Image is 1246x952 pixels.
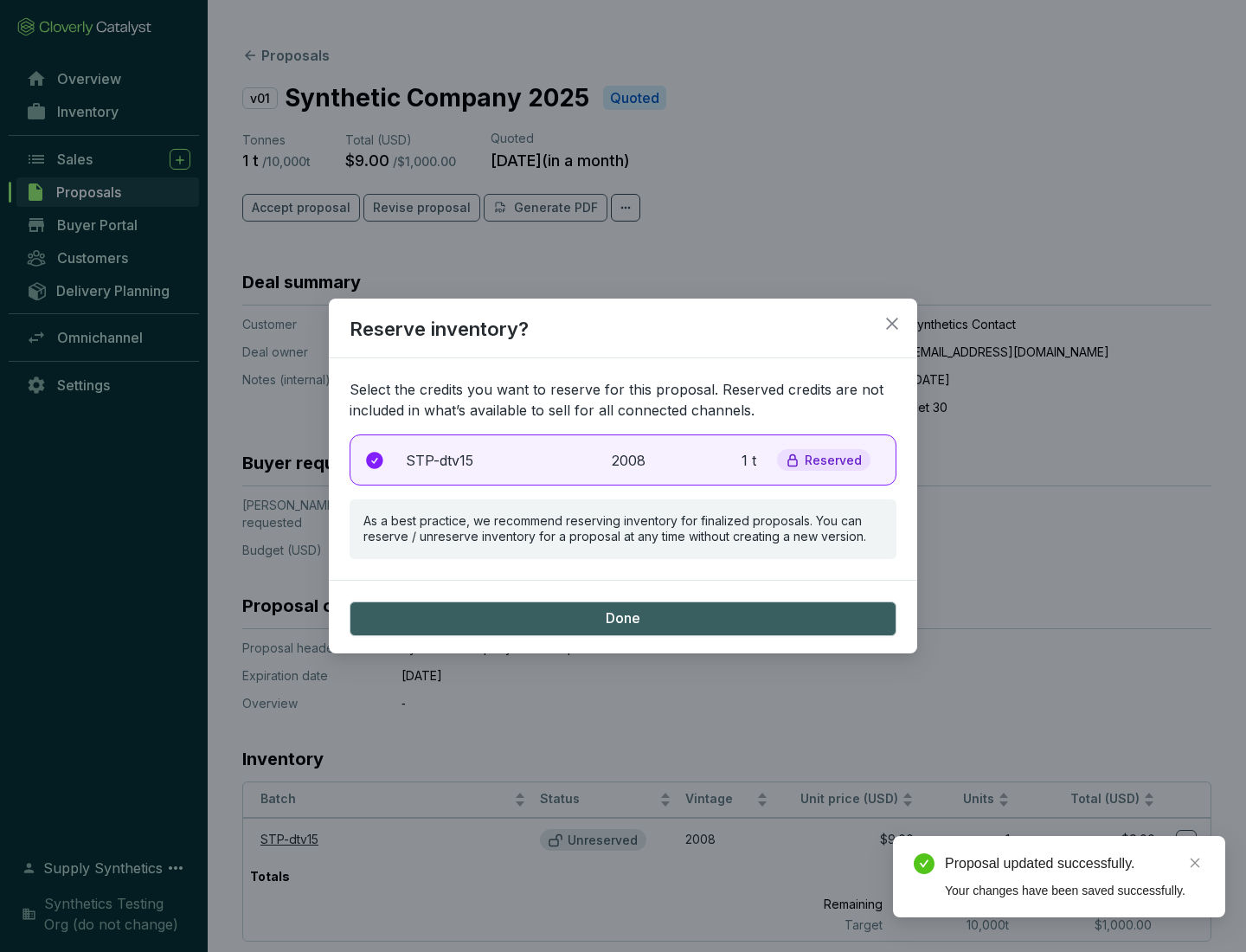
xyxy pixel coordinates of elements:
[406,450,591,471] p: STP-dtv15
[1185,853,1204,872] a: Close
[329,316,917,358] h2: Reserve inventory?
[350,601,896,636] button: Done
[350,379,896,421] p: Select the credits you want to reserve for this proposal. Reserved credits are not included in wh...
[878,310,906,338] button: Close
[1189,857,1201,869] span: close
[945,853,1204,874] div: Proposal updated successfully.
[612,450,650,471] p: 2008
[878,316,906,331] span: Close
[945,881,1204,900] div: Your changes have been saved successfully.
[350,434,896,486] div: STP-dtv1520081 tReserved
[805,453,862,468] p: Reserved
[363,513,883,544] p: As a best practice, we recommend reserving inventory for finalized proposals. You can reserve / u...
[606,609,640,628] span: Done
[671,450,756,471] p: 1 t
[914,853,934,874] span: check-circle
[884,316,900,331] span: close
